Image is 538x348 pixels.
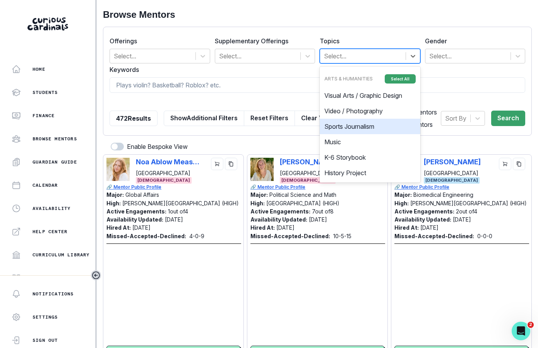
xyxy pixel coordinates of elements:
p: Biomedical Engineering [413,191,473,198]
img: Picture of Noa Ablow Measelle [106,158,130,181]
div: K-6 Storybook [320,150,420,165]
p: Finance [33,113,55,119]
p: High: [250,200,265,206]
span: [DEMOGRAPHIC_DATA] [424,177,480,184]
span: 2 [528,322,534,328]
p: Hired At: [394,224,419,231]
p: Notifications [33,291,74,297]
p: [DATE] [453,216,471,223]
a: 🔗 Mentor Public Profile [106,184,241,191]
p: [DATE] [132,224,151,231]
button: copy [225,158,237,170]
p: Enable Bespoke View [127,142,188,151]
p: Curriculum Library [33,252,90,258]
p: Missed-Accepted-Declined: [394,232,474,240]
p: [PERSON_NAME][GEOGRAPHIC_DATA] (HIGH) [410,200,527,206]
div: Visual Arts / Graphic Design [320,88,420,103]
button: Search [491,111,525,126]
p: Calendar [33,182,58,188]
p: [DATE] [276,224,295,231]
label: Offerings [110,36,206,46]
p: Sign Out [33,337,58,343]
p: [PERSON_NAME][GEOGRAPHIC_DATA] (HIGH) [122,200,239,206]
div: History Project [320,165,420,181]
div: Sports Journalism [320,119,420,134]
p: [DATE] [309,216,327,223]
p: Availability Updated: [250,216,307,223]
p: Major: [394,191,412,198]
p: Political Science and Math [269,191,336,198]
p: 0 - 0 - 0 [477,232,492,240]
p: High: [106,200,121,206]
iframe: Intercom live chat [512,322,530,340]
a: 🔗 Mentor Public Profile [394,184,529,191]
button: ShowAdditional Filters [164,111,244,126]
p: [GEOGRAPHIC_DATA] (HIGH) [266,200,339,206]
p: Major: [106,191,124,198]
p: Active Engagements: [250,208,310,215]
p: 472 Results [116,114,151,123]
h2: Browse Mentors [103,9,532,20]
p: Students [33,89,58,96]
p: [GEOGRAPHIC_DATA] [136,169,200,177]
button: cart [499,158,511,170]
p: Mentor Handbook [33,275,80,281]
p: [PERSON_NAME] [280,158,337,166]
p: Home [33,66,45,72]
input: Plays violin? Basketball? Roblox? etc. [110,77,525,93]
p: 10 - 5 - 15 [333,232,351,240]
p: [GEOGRAPHIC_DATA] [424,169,481,177]
button: Reset Filters [244,111,295,126]
p: Active Engagements: [106,208,166,215]
p: 1 out of 4 [168,208,188,215]
p: Hired At: [106,224,131,231]
p: Major: [250,191,268,198]
p: Settings [33,314,58,320]
button: Select All [385,74,416,84]
button: cart [211,158,223,170]
p: 4 - 0 - 9 [189,232,204,240]
p: Missed-Accepted-Declined: [250,232,330,240]
div: Video / Photography [320,103,420,119]
p: Availability Updated: [106,216,163,223]
label: Supplementary Offerings [215,36,311,46]
p: Help Center [33,229,67,235]
p: 7 out of 8 [312,208,334,215]
p: [PERSON_NAME] [424,158,481,166]
p: [DATE] [420,224,439,231]
p: Availability Updated: [394,216,451,223]
img: Picture of Phoebe Dragseth [250,158,274,181]
p: Noa Ablow Measelle [136,158,200,166]
span: [DEMOGRAPHIC_DATA] [280,177,336,184]
a: 🔗 Mentor Public Profile [250,184,385,191]
button: Clear Values [295,111,346,126]
span: [DEMOGRAPHIC_DATA] [136,177,192,184]
button: copy [513,158,525,170]
p: Global Affairs [125,191,159,198]
p: Availability [33,205,70,212]
p: High: [394,200,409,206]
div: Film / Theater [320,181,420,196]
p: Hired At: [250,224,275,231]
label: Topics [320,36,416,46]
p: [GEOGRAPHIC_DATA] [280,169,337,177]
img: Curious Cardinals Logo [27,17,68,31]
p: Active Engagements: [394,208,454,215]
label: Keywords [110,65,521,74]
p: Guardian Guide [33,159,77,165]
label: Gender [425,36,521,46]
p: 2 out of 4 [456,208,477,215]
p: Arts & Humanities [324,75,373,82]
p: Browse Mentors [33,136,77,142]
div: Music [320,134,420,150]
p: [DATE] [165,216,183,223]
button: Toggle sidebar [91,270,101,280]
p: Missed-Accepted-Declined: [106,232,186,240]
